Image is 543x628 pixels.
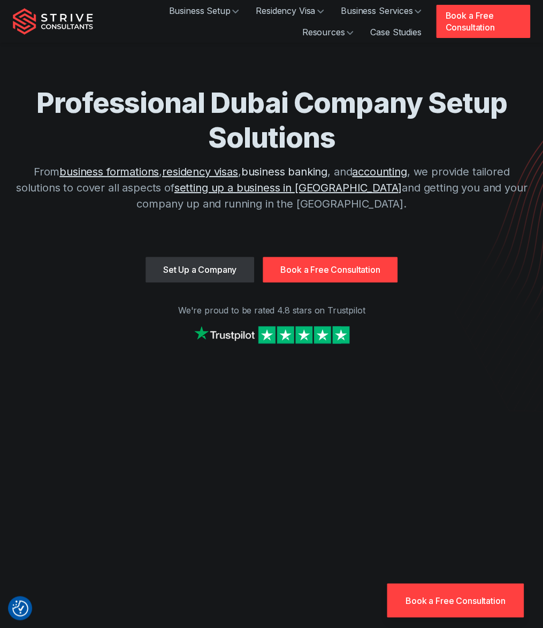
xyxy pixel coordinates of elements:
a: Case Studies [362,21,430,43]
a: Set Up a Company [146,257,254,282]
p: We're proud to be rated 4.8 stars on Trustpilot [13,304,530,317]
a: Book a Free Consultation [387,583,524,617]
img: Revisit consent button [12,600,28,616]
img: Strive Consultants [13,8,93,35]
a: business formations [59,165,159,178]
a: residency visas [162,165,238,178]
a: business banking [241,165,327,178]
button: Consent Preferences [12,600,28,616]
p: From , , , and , we provide tailored solutions to cover all aspects of and getting you and your c... [13,164,530,212]
h1: Professional Dubai Company Setup Solutions [13,86,530,155]
img: Strive on Trustpilot [192,323,352,346]
a: setting up a business in [GEOGRAPHIC_DATA] [174,181,402,194]
a: Book a Free Consultation [263,257,397,282]
a: accounting [352,165,407,178]
a: Resources [294,21,362,43]
a: Book a Free Consultation [436,5,530,38]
